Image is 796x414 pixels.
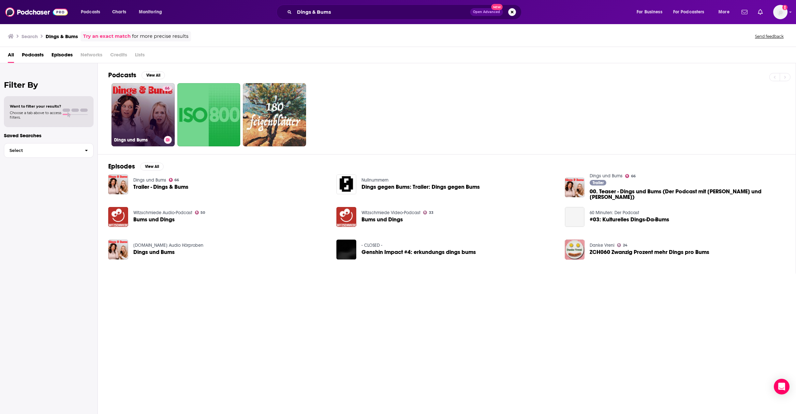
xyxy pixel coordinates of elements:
span: 33 [429,211,434,214]
span: For Business [637,7,662,17]
img: Dings gegen Bums: Trailer: Dings gegen Bums [336,174,356,194]
a: Witzschmiede Video-Podcast [361,210,420,215]
span: Want to filter your results? [10,104,61,109]
a: Show notifications dropdown [755,7,765,18]
a: Witzschmiede Audio-Podcast [133,210,192,215]
a: 66Dings und Bums [111,83,175,146]
a: #03: Kulturelles Dings-Da-Bums [590,217,669,222]
a: Episodes [52,50,73,63]
a: All [8,50,14,63]
a: Trailer - Dings & Bums [133,184,188,190]
a: Show notifications dropdown [739,7,750,18]
a: 33 [423,211,434,214]
span: Podcasts [81,7,100,17]
button: View All [141,71,165,79]
button: Send feedback [753,34,786,39]
svg: Add a profile image [782,5,788,10]
span: 24 [623,244,627,247]
a: 00. Teaser - Dings und Bums (Der Podcast mit Lisa Kestel und Kristin Conners) [590,189,785,200]
span: More [718,7,730,17]
a: Genshin Impact #4: erkundungs dings bums [361,249,476,255]
input: Search podcasts, credits, & more... [294,7,470,17]
a: Seven.One Audio Hörproben [133,243,203,248]
span: New [491,4,503,10]
h2: Podcasts [108,71,136,79]
a: Nullnummern [361,177,389,183]
img: Bums und Dings [108,207,128,227]
a: 50 [195,211,205,214]
span: Open Advanced [473,10,500,14]
img: Bums und Dings [336,207,356,227]
span: 66 [174,179,179,182]
div: Search podcasts, credits, & more... [283,5,528,20]
a: Dings gegen Bums: Trailer: Dings gegen Bums [361,184,480,190]
a: #03: Kulturelles Dings-Da-Bums [565,207,585,227]
span: For Podcasters [673,7,704,17]
img: Genshin Impact #4: erkundungs dings bums [336,240,356,259]
span: 00. Teaser - Dings und Bums (Der Podcast mit [PERSON_NAME] und [PERSON_NAME]) [590,189,785,200]
a: 66 [169,178,179,182]
button: Show profile menu [773,5,788,19]
img: Dings und Bums [108,240,128,259]
a: 66 [625,174,636,178]
span: Podcasts [22,50,44,63]
button: open menu [134,7,170,17]
h2: Filter By [4,80,94,90]
span: Lists [135,50,145,63]
h3: Search [22,33,38,39]
span: Credits [110,50,127,63]
img: ZCH060 Zwanzig Prozent mehr Dings pro Bums [565,240,585,259]
a: Dings und Bums [133,177,166,183]
a: Dings und Bums [590,173,623,179]
h3: Dings & Bums [46,33,78,39]
a: Charts [108,7,130,17]
span: 66 [165,85,170,92]
img: Trailer - Dings & Bums [108,174,128,194]
h2: Episodes [108,162,135,170]
a: ZCH060 Zwanzig Prozent mehr Dings pro Bums [590,249,709,255]
a: - CLOSED - [361,243,382,248]
p: Saved Searches [4,132,94,139]
a: 66 [162,86,172,91]
a: Bums und Dings [133,217,175,222]
button: open menu [669,7,714,17]
a: Danke Vreni [590,243,614,248]
a: EpisodesView All [108,162,164,170]
img: User Profile [773,5,788,19]
a: 00. Teaser - Dings und Bums (Der Podcast mit Lisa Kestel und Kristin Conners) [565,178,585,198]
button: open menu [632,7,671,17]
a: 24 [617,243,627,247]
button: Select [4,143,94,158]
span: Charts [112,7,126,17]
span: for more precise results [132,33,188,40]
button: open menu [714,7,738,17]
span: Monitoring [139,7,162,17]
button: Open AdvancedNew [470,8,503,16]
a: Dings und Bums [133,249,175,255]
a: Bums und Dings [361,217,403,222]
button: View All [140,163,164,170]
span: Logged in as edeason [773,5,788,19]
span: Select [4,148,80,153]
a: PodcastsView All [108,71,165,79]
div: Open Intercom Messenger [774,379,789,394]
span: Trailer [593,181,604,185]
img: Podchaser - Follow, Share and Rate Podcasts [5,6,68,18]
span: 66 [631,175,636,178]
button: open menu [76,7,109,17]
